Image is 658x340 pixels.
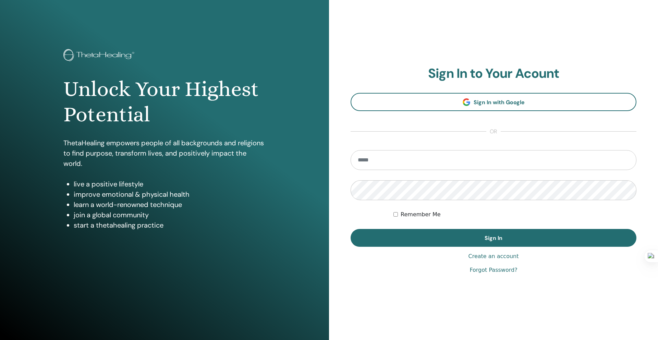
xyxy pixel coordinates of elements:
span: Sign In with Google [474,99,525,106]
a: Create an account [468,252,519,260]
div: Keep me authenticated indefinitely or until I manually logout [393,210,636,219]
h2: Sign In to Your Acount [351,66,636,82]
span: Sign In [485,234,502,242]
a: Forgot Password? [470,266,517,274]
li: improve emotional & physical health [74,189,266,199]
li: learn a world-renowned technique [74,199,266,210]
label: Remember Me [401,210,441,219]
a: Sign In with Google [351,93,636,111]
p: ThetaHealing empowers people of all backgrounds and religions to find purpose, transform lives, a... [63,138,266,169]
li: join a global community [74,210,266,220]
span: or [486,127,501,136]
li: start a thetahealing practice [74,220,266,230]
li: live a positive lifestyle [74,179,266,189]
button: Sign In [351,229,636,247]
h1: Unlock Your Highest Potential [63,76,266,127]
